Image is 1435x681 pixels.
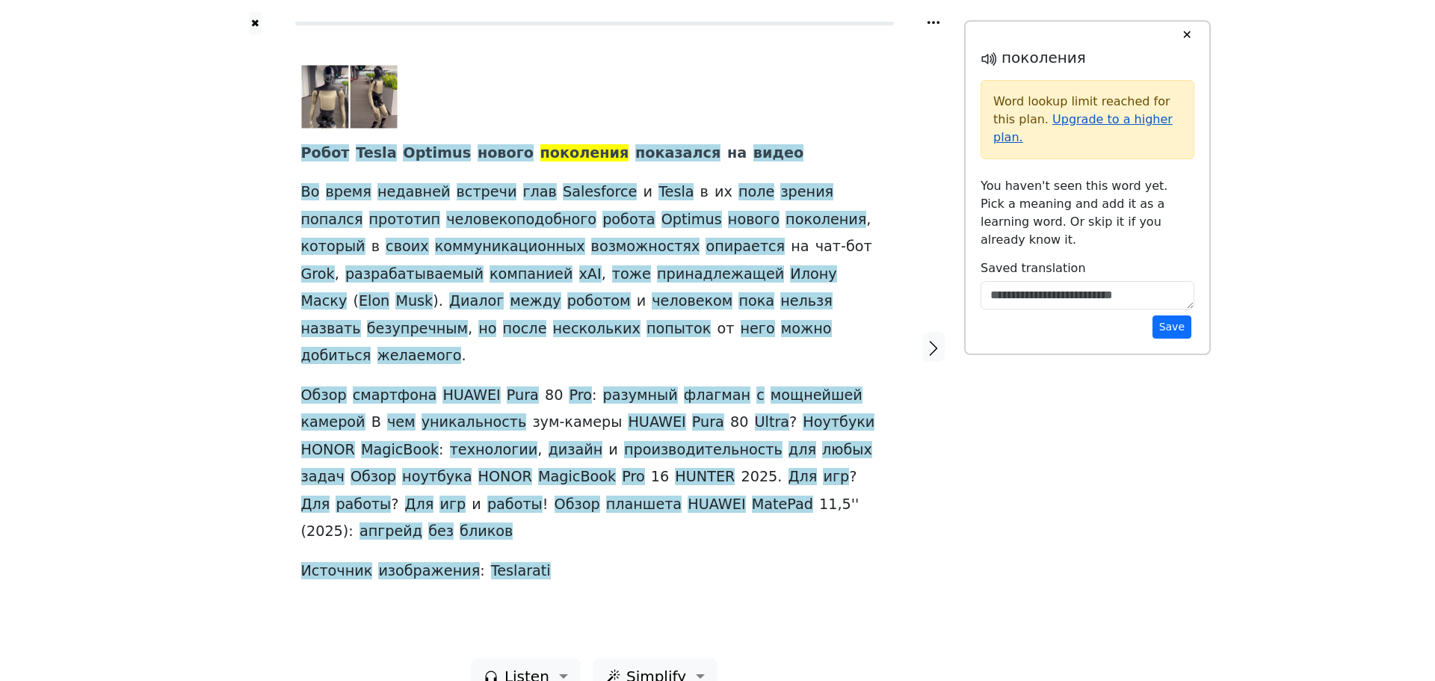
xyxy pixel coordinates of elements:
[819,496,837,514] span: 11
[771,386,862,405] span: мощнейшей
[540,144,629,163] span: поколения
[780,292,833,311] span: нельзя
[510,292,561,311] span: между
[353,386,437,405] span: смартфона
[981,261,1194,275] h6: Saved translation
[478,468,532,487] span: HONOR
[730,413,748,432] span: 80
[563,183,637,202] span: Salesforce
[692,413,724,432] span: Pura
[553,320,641,339] span: нескольких
[301,320,361,339] span: назвать
[345,265,484,284] span: разрабатываемый
[301,562,373,581] span: Источник
[842,496,851,514] span: 5
[439,441,443,460] span: :
[395,292,433,311] span: Musk
[402,468,472,487] span: ноутбука
[790,265,836,284] span: Илону
[478,144,534,163] span: нового
[359,523,422,541] span: апгрейд
[356,144,397,163] span: Tesla
[838,496,842,514] span: ,
[460,523,513,541] span: бликов
[688,496,745,514] span: HUAWEI
[579,265,602,284] span: xAI
[442,386,500,405] span: HUAWEI
[405,496,434,514] span: Для
[549,441,603,460] span: дизайн
[637,292,646,311] span: и
[343,523,354,541] span: ):
[675,468,735,487] span: HUNTER
[569,386,591,405] span: Pro
[592,386,596,405] span: :
[336,496,391,514] span: работы
[335,265,339,284] span: ,
[351,468,396,487] span: Обзор
[727,144,747,163] span: на
[435,238,585,256] span: коммуникационных
[386,238,428,256] span: своих
[635,144,720,163] span: показался
[301,523,307,541] span: (
[753,144,803,163] span: видео
[301,292,348,311] span: Маску
[786,211,866,229] span: поколения
[608,441,617,460] span: и
[422,413,527,432] span: уникальность
[301,347,371,366] span: добиться
[439,496,466,514] span: игр
[684,386,750,405] span: флагман
[602,211,655,229] span: робота
[628,413,685,432] span: HUAWEI
[249,12,262,35] button: ✖
[449,292,504,311] span: Диалог
[371,238,380,256] span: в
[371,413,381,432] span: В
[624,441,783,460] span: производительность
[728,211,780,229] span: нового
[301,386,347,405] span: Обзор
[603,386,678,405] span: разумный
[490,265,573,284] span: компанией
[359,292,389,311] span: Elon
[567,292,631,311] span: роботом
[468,320,472,339] span: ,
[450,441,538,460] span: технологии
[606,496,682,514] span: планшета
[1173,22,1200,49] button: ✕
[503,320,547,339] span: после
[791,238,809,256] span: на
[369,211,441,229] span: прототип
[644,183,652,202] span: и
[612,265,651,284] span: тоже
[851,496,860,514] span: ''
[738,292,774,311] span: пока
[472,496,481,514] span: и
[738,183,774,202] span: поле
[387,413,416,432] span: чем
[301,468,345,487] span: задач
[301,238,365,256] span: который
[652,292,732,311] span: человеком
[301,183,320,202] span: Во
[741,320,775,339] span: него
[717,320,734,339] span: от
[602,265,606,284] span: ,
[815,238,872,256] span: чат-бот
[301,211,363,229] span: попался
[849,468,857,487] span: ?
[461,347,466,366] span: .
[789,441,816,460] span: для
[457,183,517,202] span: встречи
[993,112,1173,144] a: Upgrade to a higher plan.
[301,144,350,163] span: Робот
[480,562,484,581] span: :
[377,347,462,366] span: желаемого
[866,211,871,229] span: ,
[537,441,542,460] span: ,
[538,468,616,487] span: MagicBook
[706,238,785,256] span: опирается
